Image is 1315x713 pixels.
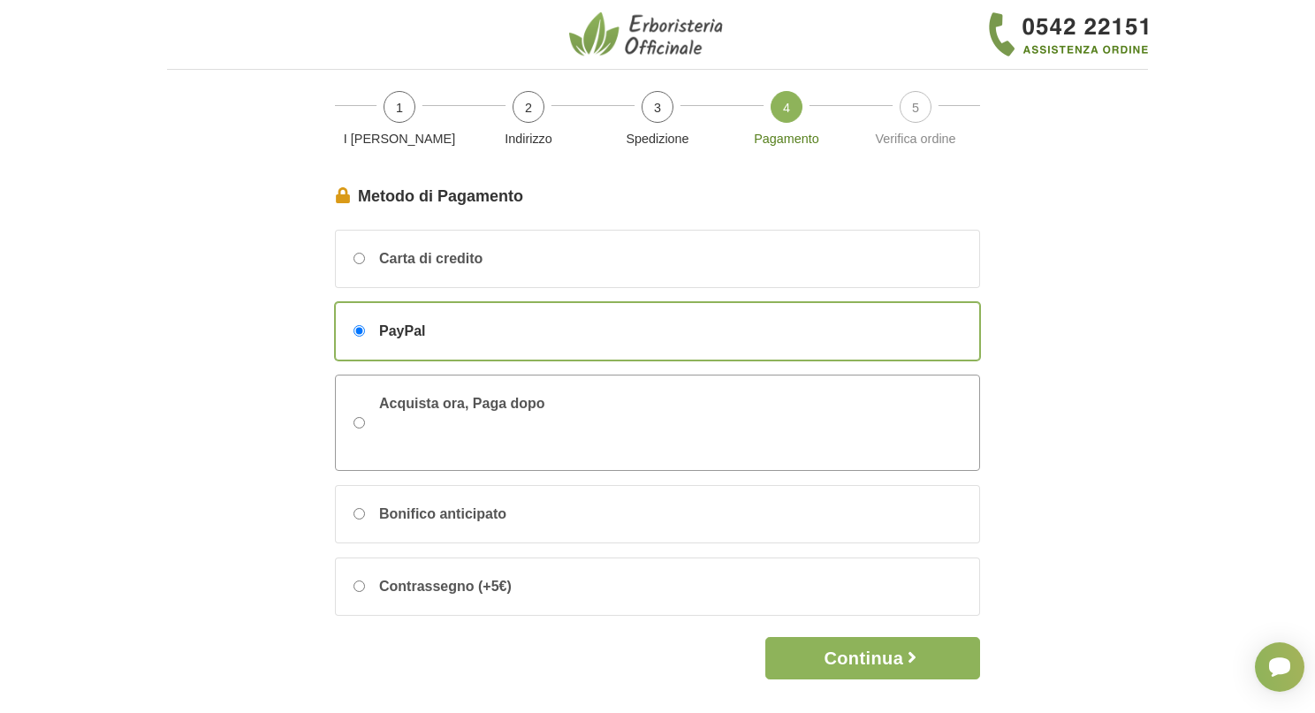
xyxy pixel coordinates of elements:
span: Carta di credito [379,248,483,269]
input: Acquista ora, Paga dopo [353,417,365,429]
iframe: Smartsupp widget button [1255,642,1304,692]
p: I [PERSON_NAME] [342,130,457,149]
span: Contrassegno (+5€) [379,576,512,597]
span: 4 [771,91,802,123]
span: Bonifico anticipato [379,504,506,525]
p: Indirizzo [471,130,586,149]
input: Carta di credito [353,253,365,264]
span: PayPal [379,321,425,342]
input: PayPal [353,325,365,337]
span: 1 [384,91,415,123]
p: Spedizione [600,130,715,149]
iframe: PayPal Message 1 [379,414,644,446]
img: Erboristeria Officinale [569,11,728,58]
input: Contrassegno (+5€) [353,580,365,592]
span: 3 [642,91,673,123]
button: Continua [765,637,980,679]
p: Pagamento [729,130,844,149]
span: 2 [513,91,544,123]
legend: Metodo di Pagamento [335,185,980,209]
input: Bonifico anticipato [353,508,365,520]
span: Acquista ora, Paga dopo [379,393,644,452]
